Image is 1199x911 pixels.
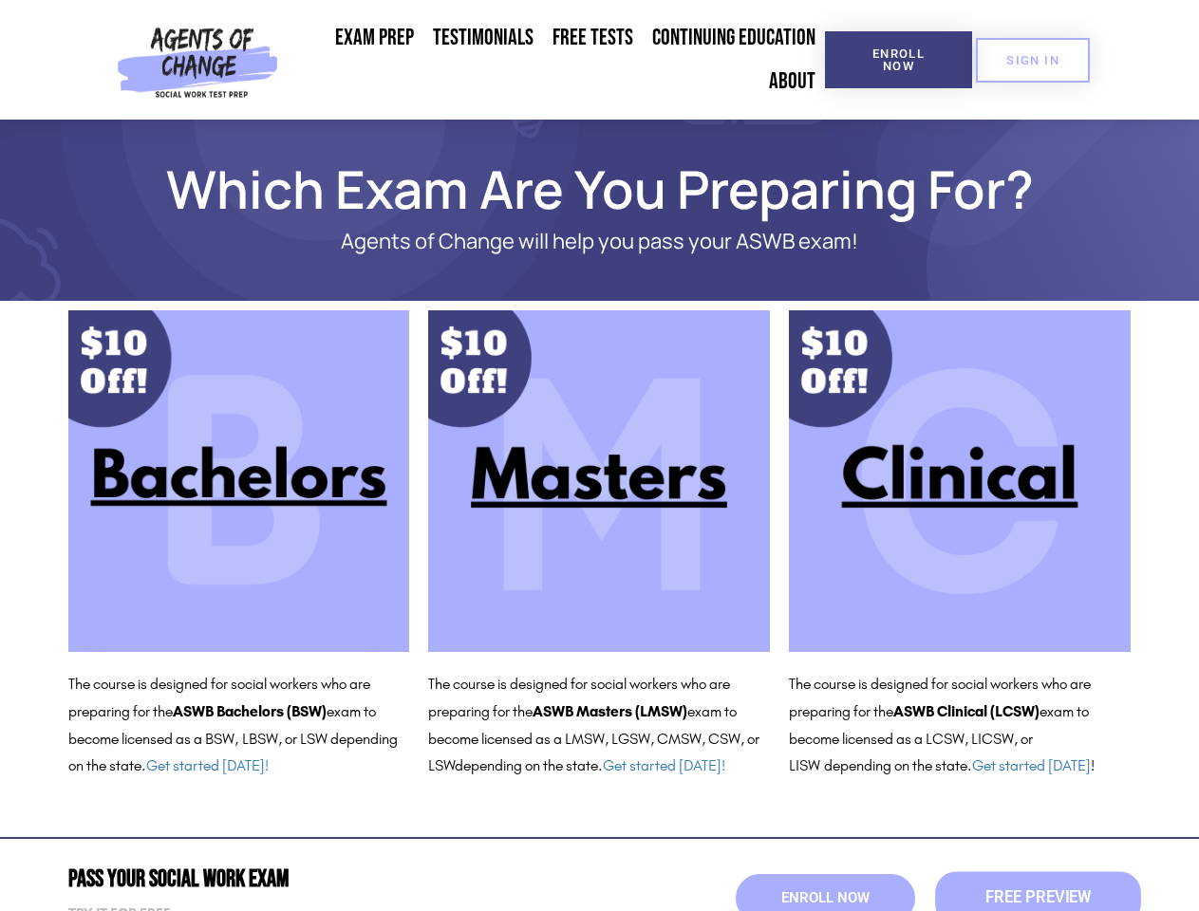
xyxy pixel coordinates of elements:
[455,756,725,774] span: depending on the state.
[825,31,972,88] a: Enroll Now
[984,890,1090,906] span: Free Preview
[423,16,543,60] a: Testimonials
[173,702,327,720] b: ASWB Bachelors (BSW)
[135,230,1065,253] p: Agents of Change will help you pass your ASWB exam!
[68,867,590,891] h2: Pass Your Social Work Exam
[543,16,643,60] a: Free Tests
[759,60,825,103] a: About
[146,756,269,774] a: Get started [DATE]!
[643,16,825,60] a: Continuing Education
[855,47,942,72] span: Enroll Now
[533,702,687,720] b: ASWB Masters (LMSW)
[326,16,423,60] a: Exam Prep
[893,702,1040,720] b: ASWB Clinical (LCSW)
[976,38,1090,83] a: SIGN IN
[428,671,770,780] p: The course is designed for social workers who are preparing for the exam to become licensed as a ...
[68,671,410,780] p: The course is designed for social workers who are preparing for the exam to become licensed as a ...
[1006,54,1059,66] span: SIGN IN
[286,16,825,103] nav: Menu
[603,756,725,774] a: Get started [DATE]!
[781,891,870,905] span: Enroll Now
[967,756,1095,774] span: . !
[59,167,1141,211] h1: Which Exam Are You Preparing For?
[824,756,967,774] span: depending on the state
[789,671,1131,780] p: The course is designed for social workers who are preparing for the exam to become licensed as a ...
[972,756,1091,774] a: Get started [DATE]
